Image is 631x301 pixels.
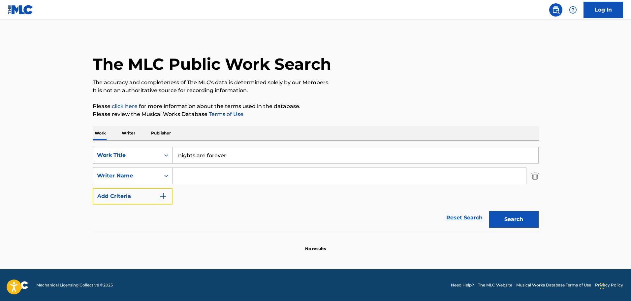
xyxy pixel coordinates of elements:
img: 9d2ae6d4665cec9f34b9.svg [159,192,167,200]
p: Work [93,126,108,140]
p: Please review the Musical Works Database [93,110,539,118]
img: Delete Criterion [531,168,539,184]
a: The MLC Website [478,282,512,288]
p: Writer [120,126,137,140]
form: Search Form [93,147,539,231]
p: Publisher [149,126,173,140]
button: Search [489,211,539,228]
div: Help [566,3,580,17]
p: No results [305,238,326,252]
h1: The MLC Public Work Search [93,54,331,74]
a: Musical Works Database Terms of Use [516,282,591,288]
div: Drag [600,276,604,296]
a: Reset Search [443,210,486,225]
iframe: Chat Widget [598,269,631,301]
a: Public Search [549,3,562,17]
img: help [569,6,577,14]
p: It is not an authoritative source for recording information. [93,87,539,94]
img: logo [8,281,28,289]
a: Terms of Use [207,111,243,117]
img: MLC Logo [8,5,33,15]
p: The accuracy and completeness of The MLC's data is determined solely by our Members. [93,79,539,87]
a: Privacy Policy [595,282,623,288]
p: Please for more information about the terms used in the database. [93,102,539,110]
div: Work Title [97,151,156,159]
a: Log In [584,2,623,18]
img: search [552,6,560,14]
a: click here [112,103,138,109]
div: Writer Name [97,172,156,180]
a: Need Help? [451,282,474,288]
span: Mechanical Licensing Collective © 2025 [36,282,113,288]
button: Add Criteria [93,188,173,205]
